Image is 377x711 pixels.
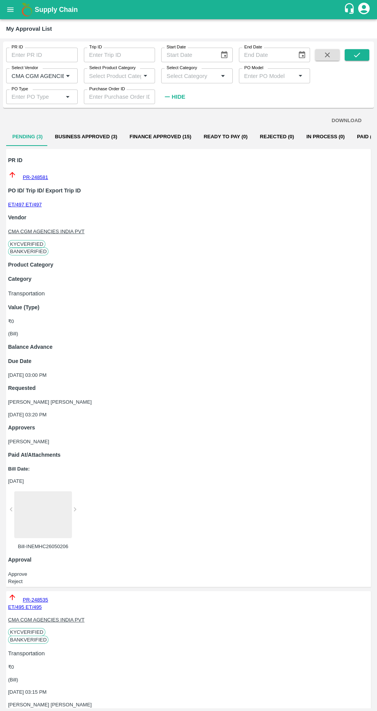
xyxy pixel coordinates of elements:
[8,412,47,418] span: [DATE] 03:20 PM
[8,187,369,195] p: PO ID/ Trip ID/ Export Trip ID
[295,48,309,62] button: Choose date
[217,48,232,62] button: Choose date
[12,44,23,50] label: PR ID
[8,628,45,636] span: KYC Verified
[8,663,369,671] p: ₹ 0
[8,676,369,684] p: ( Bill )
[12,86,28,92] label: PO Type
[219,71,227,80] button: Open
[23,597,48,603] a: PR-248535
[23,174,48,180] a: PR-248581
[8,384,369,392] p: Requested
[14,543,72,550] p: Bill-INEMHC26050206
[244,44,262,50] label: End Date
[84,48,155,62] input: Enter Trip ID
[172,94,185,100] strong: Hide
[8,636,48,644] span: Bank Verified
[239,68,296,83] input: Enter PO Model
[197,128,254,146] button: Ready To Pay (0)
[2,1,19,18] button: open drawer
[296,71,305,80] button: Open
[239,48,292,62] input: End Date
[84,89,155,104] input: Enter Purchase Order ID
[300,128,351,146] button: In Process (0)
[8,604,42,610] a: ET/495 ET/495
[8,318,369,325] p: ₹ 0
[8,357,369,365] p: Due Date
[8,556,369,564] p: Approval
[8,261,369,269] p: Product Category
[161,90,187,103] button: Hide
[6,48,78,62] input: Enter PR ID
[8,578,23,584] button: Reject
[8,477,369,485] p: [DATE]
[8,571,27,577] button: Approve
[6,24,52,34] div: My Approval List
[84,68,141,83] input: Select Product Category
[6,89,63,104] input: Enter PO Type
[161,48,214,62] input: Start Date
[8,398,369,406] p: [PERSON_NAME] [PERSON_NAME]
[8,228,369,235] p: CMA CGM AGENCIES INDIA PVT
[141,71,150,80] button: Open
[8,289,369,298] p: Transportation
[63,71,72,80] button: Open
[8,330,369,338] p: ( Bill )
[167,65,197,71] label: Select Category
[254,128,300,146] button: Rejected (0)
[167,44,186,50] label: Start Date
[8,275,369,283] p: Category
[8,214,369,222] p: Vendor
[49,128,123,146] button: Business Approved (3)
[8,438,369,446] p: [PERSON_NAME]
[89,86,125,92] label: Purchase Order ID
[8,303,369,312] p: Value (Type)
[89,65,136,71] label: Select Product Category
[8,247,48,255] span: Bank Verified
[89,44,102,50] label: Trip ID
[8,465,369,473] p: Bill Date:
[35,6,78,13] b: Supply Chain
[161,68,219,83] input: Select Category
[8,451,369,459] p: Paid At/Attachments
[123,128,198,146] button: Finance Approved (15)
[8,649,369,658] p: Transportation
[8,202,42,207] a: ET/497 ET/497
[8,688,369,696] p: [DATE] 03:15 PM
[8,371,369,379] p: [DATE] 03:00 PM
[19,2,35,17] img: logo
[329,114,365,128] button: DOWNLOAD
[8,424,369,432] p: Approvers
[244,65,264,71] label: PO Model
[8,343,369,351] p: Balance Advance
[6,128,49,146] button: Pending (3)
[8,240,45,248] span: KYC Verified
[8,616,369,624] p: CMA CGM AGENCIES INDIA PVT
[344,3,357,17] div: customer-support
[6,68,63,83] input: Select Vendors
[35,4,344,15] a: Supply Chain
[63,93,72,101] button: Open
[8,156,369,164] p: PR ID
[8,701,369,709] p: [PERSON_NAME] [PERSON_NAME]
[357,2,371,18] div: account of current user
[12,65,38,71] label: Select Vendor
